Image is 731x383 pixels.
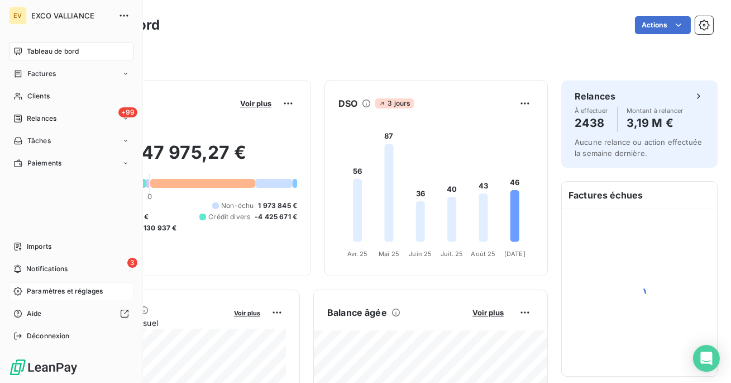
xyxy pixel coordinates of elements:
h6: Relances [575,89,615,103]
span: Notifications [26,264,68,274]
span: Montant à relancer [627,107,684,114]
span: 3 [127,258,137,268]
span: 3 jours [375,98,413,108]
span: Factures [27,69,56,79]
h6: DSO [338,97,357,110]
span: Voir plus [240,99,271,108]
span: Tâches [27,136,51,146]
span: 1 973 845 € [258,201,297,211]
span: Chiffre d'affaires mensuel [63,317,226,329]
span: Voir plus [234,309,260,317]
span: Clients [27,91,50,101]
tspan: Avr. 25 [347,250,368,258]
tspan: Juil. 25 [441,250,463,258]
span: Aide [27,309,42,319]
tspan: [DATE] [504,250,525,258]
span: Tableau de bord [27,46,79,56]
tspan: Août 25 [471,250,495,258]
span: 0 [147,192,152,201]
button: Voir plus [231,308,264,318]
h4: 2438 [575,114,608,132]
h6: Factures échues [562,182,717,209]
span: Non-échu [221,201,254,211]
span: EXCO VALLIANCE [31,11,112,20]
span: +99 [118,107,137,117]
tspan: Mai 25 [379,250,399,258]
span: -4 425 671 € [255,212,297,222]
span: Aucune relance ou action effectuée la semaine dernière. [575,138,702,158]
h6: Balance âgée [327,306,387,319]
h2: 3 247 975,27 € [63,141,297,175]
span: Paiements [27,158,61,168]
div: EV [9,7,27,25]
button: Actions [635,16,691,34]
h4: 3,19 M € [627,114,684,132]
a: Aide [9,305,133,323]
span: Relances [27,114,56,124]
button: Voir plus [469,308,507,318]
div: Open Intercom Messenger [693,345,720,372]
span: -130 937 € [140,223,177,233]
span: Imports [27,242,51,252]
span: À effectuer [575,107,608,114]
tspan: Juin 25 [409,250,432,258]
span: Voir plus [472,308,504,317]
span: Déconnexion [27,331,70,341]
span: Crédit divers [208,212,250,222]
img: Logo LeanPay [9,358,78,376]
button: Voir plus [237,98,275,108]
span: Paramètres et réglages [27,286,103,296]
